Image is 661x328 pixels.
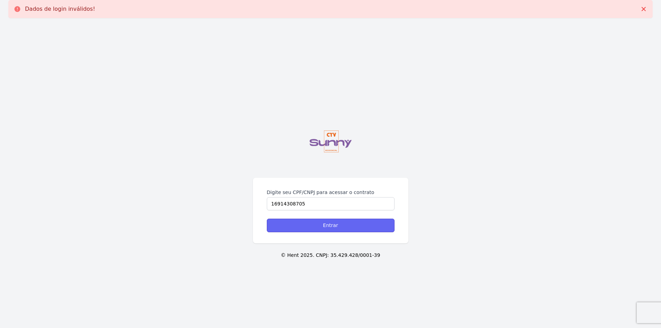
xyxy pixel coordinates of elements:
p: © Hent 2025. CNPJ: 35.429.428/0001-39 [11,252,650,259]
input: Entrar [267,219,395,232]
label: Digite seu CPF/CNPJ para acessar o contrato [267,189,395,196]
input: Digite seu CPF ou CNPJ [267,197,395,210]
img: logo%20sunny%20principal.png [293,116,369,167]
p: Dados de login inválidos! [25,6,95,12]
